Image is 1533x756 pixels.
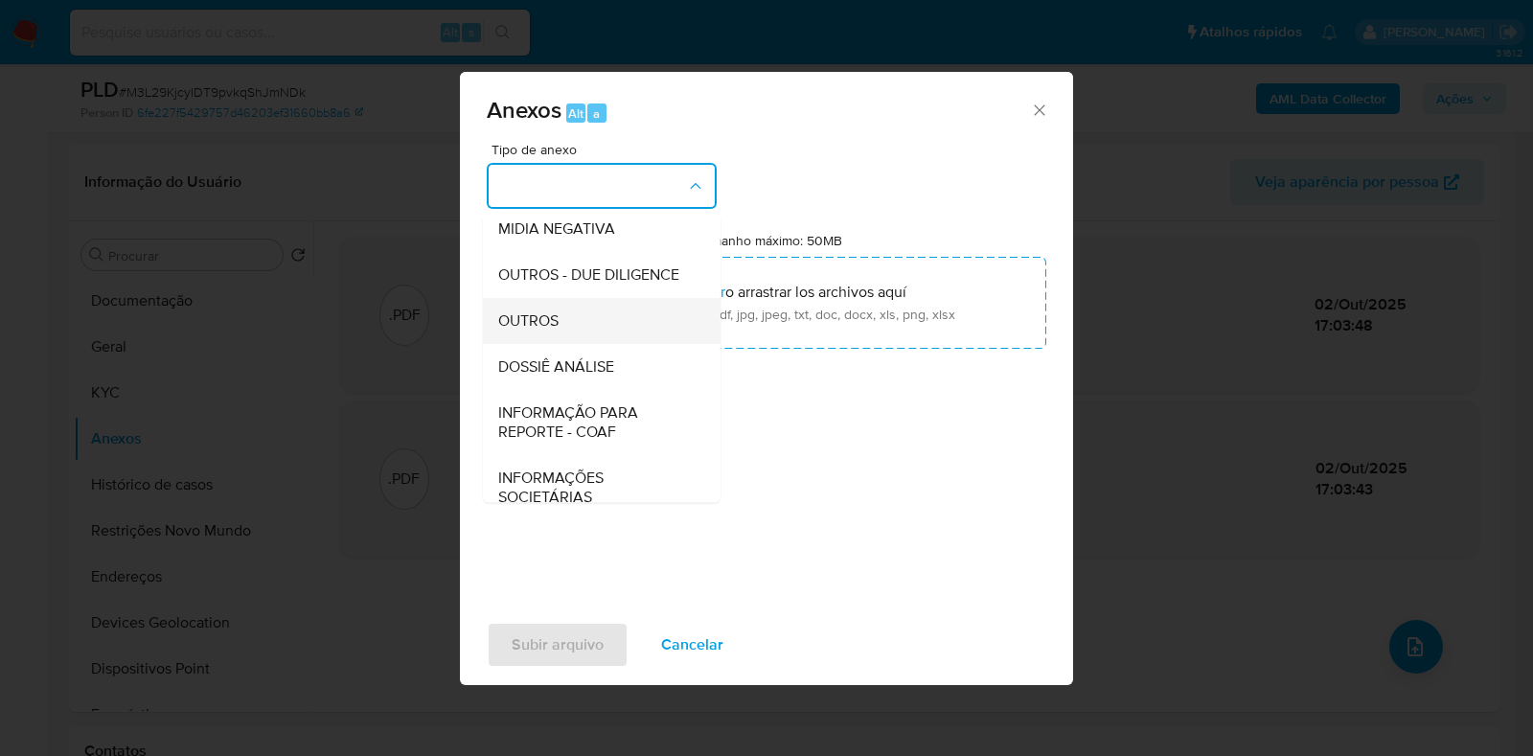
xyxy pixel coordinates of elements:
[661,624,723,666] span: Cancelar
[593,104,600,123] span: a
[498,311,559,331] span: OUTROS
[498,357,614,377] span: DOSSIÊ ANÁLISE
[498,403,694,442] span: INFORMAÇÃO PARA REPORTE - COAF
[498,219,615,239] span: MIDIA NEGATIVA
[498,469,694,507] span: INFORMAÇÕES SOCIETÁRIAS
[1030,101,1047,118] button: Cerrar
[698,232,842,249] label: Tamanho máximo: 50MB
[636,622,748,668] button: Cancelar
[492,143,721,156] span: Tipo de anexo
[568,104,583,123] span: Alt
[487,93,561,126] span: Anexos
[498,265,679,285] span: OUTROS - DUE DILIGENCE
